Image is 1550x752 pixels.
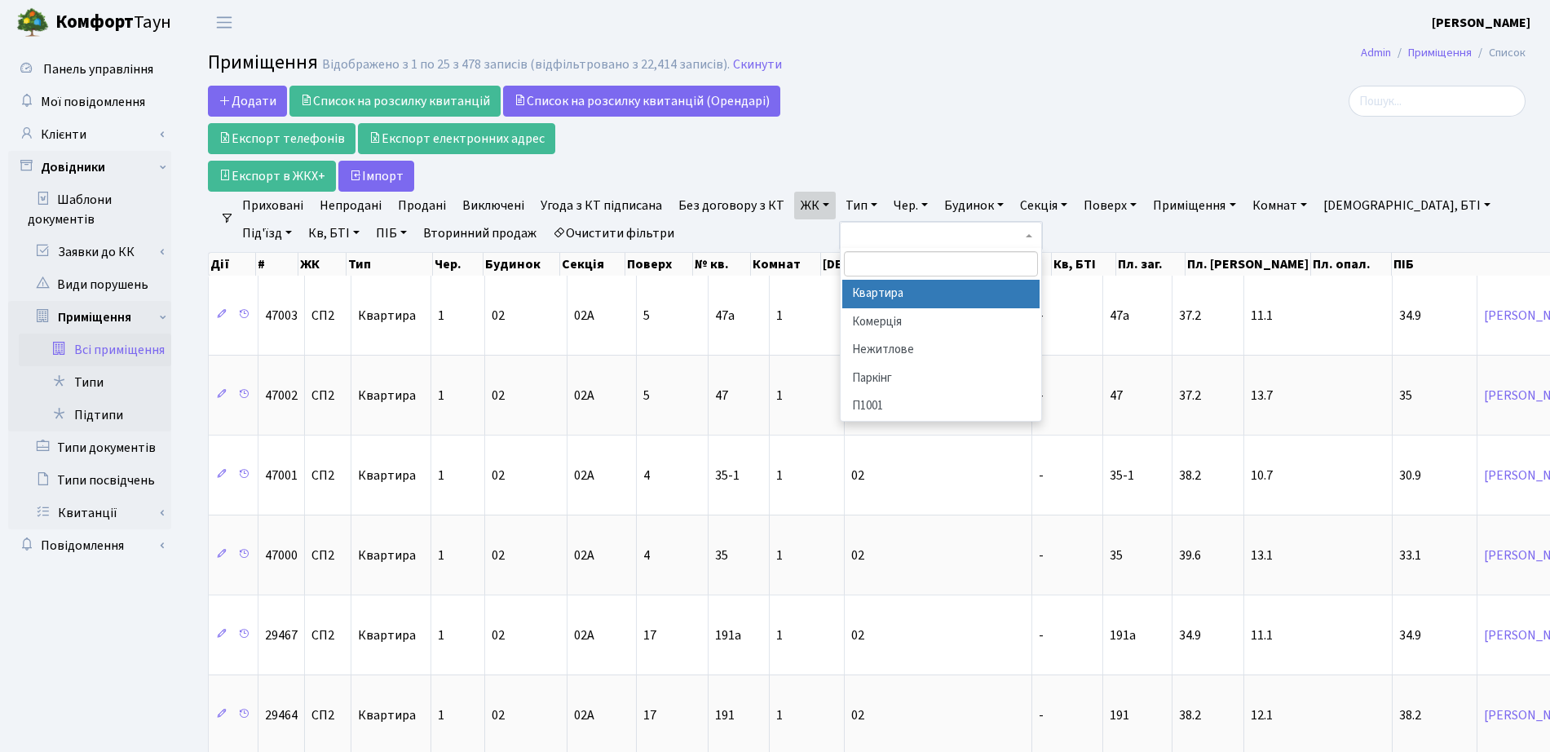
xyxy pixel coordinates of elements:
[1251,546,1273,564] span: 13.1
[851,467,864,484] span: 02
[821,253,986,276] th: [DEMOGRAPHIC_DATA], БТІ
[438,626,444,644] span: 1
[1039,546,1044,564] span: -
[8,184,171,236] a: Шаблони документів
[236,219,298,247] a: Під'їзд
[16,7,49,39] img: logo.png
[1116,253,1185,276] th: Пл. заг.
[574,387,594,405] span: 02А
[8,86,171,118] a: Мої повідомлення
[1110,626,1136,644] span: 191а
[492,467,505,484] span: 02
[358,629,424,642] span: Квартира
[492,307,505,325] span: 02
[1399,706,1421,724] span: 38.2
[1251,387,1273,405] span: 13.7
[8,118,171,151] a: Клієнти
[1246,192,1314,219] a: Комнат
[693,253,751,276] th: № кв.
[433,253,484,276] th: Чер.
[417,219,543,247] a: Вторинний продаж
[887,192,934,219] a: Чер.
[19,399,171,431] a: Підтипи
[1311,253,1392,276] th: Пл. опал.
[1179,626,1201,644] span: 34.9
[776,546,783,564] span: 1
[311,389,344,402] span: СП2
[55,9,134,35] b: Комфорт
[311,469,344,482] span: СП2
[358,469,424,482] span: Квартира
[492,706,505,724] span: 02
[492,546,505,564] span: 02
[574,706,594,724] span: 02А
[643,706,656,724] span: 17
[208,86,287,117] a: Додати
[311,629,344,642] span: СП2
[1146,192,1242,219] a: Приміщення
[503,86,780,117] a: Список на розсилку квитанцій (Орендарі)
[19,334,171,366] a: Всі приміщення
[733,57,782,73] a: Скинути
[776,706,783,724] span: 1
[1179,706,1201,724] span: 38.2
[1110,387,1123,405] span: 47
[358,549,424,562] span: Квартира
[1039,706,1044,724] span: -
[55,9,171,37] span: Таун
[751,253,820,276] th: Комнат
[1039,626,1044,644] span: -
[1077,192,1143,219] a: Поверх
[347,253,432,276] th: Тип
[265,387,298,405] span: 47002
[43,60,153,78] span: Панель управління
[643,546,650,564] span: 4
[715,706,735,724] span: 191
[1399,387,1412,405] span: 35
[1179,467,1201,484] span: 38.2
[1361,44,1391,61] a: Admin
[715,626,741,644] span: 191а
[8,268,171,301] a: Види порушень
[842,308,1040,337] li: Комерція
[1179,307,1201,325] span: 37.2
[574,546,594,564] span: 02А
[298,253,347,276] th: ЖК
[715,546,728,564] span: 35
[358,123,555,154] a: Експорт електронних адрес
[1052,253,1117,276] th: Кв, БТІ
[1179,387,1201,405] span: 37.2
[438,706,444,724] span: 1
[776,387,783,405] span: 1
[313,192,388,219] a: Непродані
[265,307,298,325] span: 47003
[794,192,836,219] a: ЖК
[776,626,783,644] span: 1
[1179,546,1201,564] span: 39.6
[1110,546,1123,564] span: 35
[41,93,145,111] span: Мої повідомлення
[8,529,171,562] a: Повідомлення
[534,192,669,219] a: Угода з КТ підписана
[574,307,594,325] span: 02А
[265,546,298,564] span: 47000
[438,467,444,484] span: 1
[19,366,171,399] a: Типи
[236,192,310,219] a: Приховані
[358,389,424,402] span: Квартира
[209,253,256,276] th: Дії
[842,365,1040,393] li: Паркінг
[643,626,656,644] span: 17
[311,309,344,322] span: СП2
[851,626,864,644] span: 02
[643,387,650,405] span: 5
[546,219,681,247] a: Очистити фільтри
[1399,626,1421,644] span: 34.9
[1039,467,1044,484] span: -
[438,387,444,405] span: 1
[8,151,171,184] a: Довідники
[1013,192,1074,219] a: Секція
[289,86,501,117] a: Список на розсилку квитанцій
[8,464,171,497] a: Типи посвідчень
[265,626,298,644] span: 29467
